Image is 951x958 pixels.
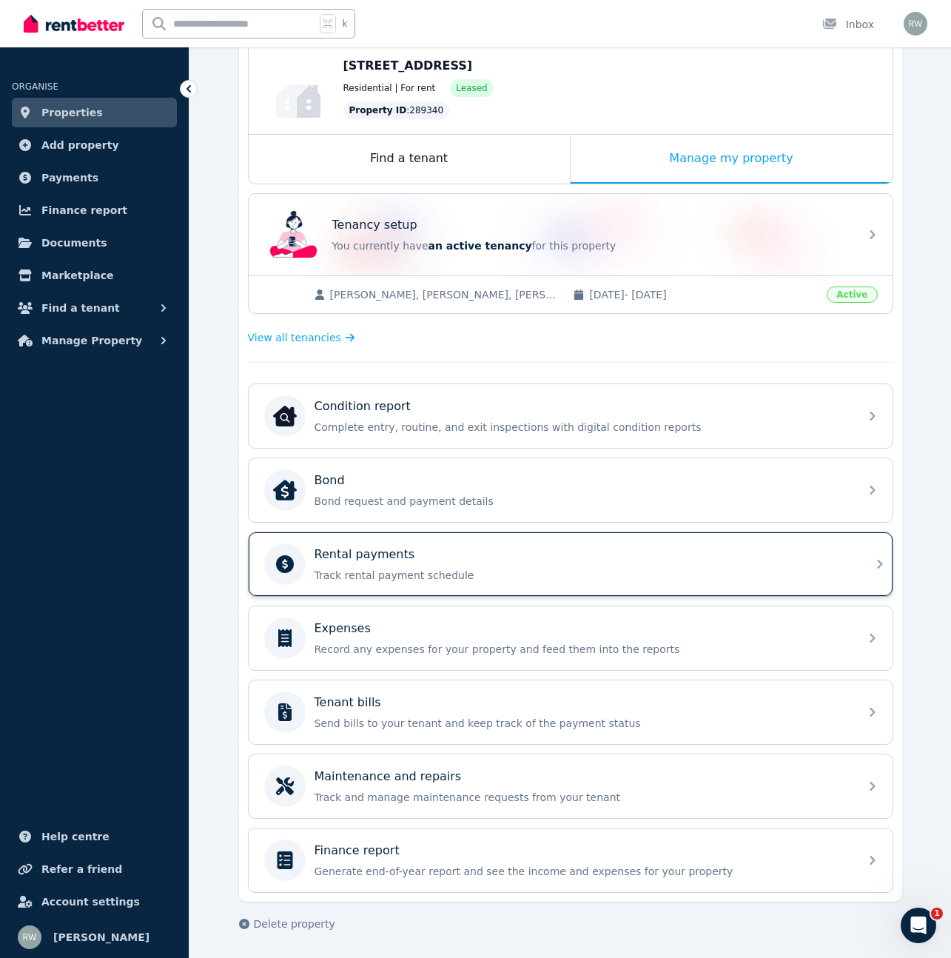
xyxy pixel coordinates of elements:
span: Add property [41,136,119,154]
span: Account settings [41,893,140,911]
a: View all tenancies [248,330,355,345]
span: an active tenancy [429,240,532,252]
span: [PERSON_NAME] [53,928,149,946]
span: Property ID [349,104,407,116]
span: ORGANISE [12,81,58,92]
span: Finance report [41,201,127,219]
span: Delete property [254,917,335,931]
a: Condition reportCondition reportComplete entry, routine, and exit inspections with digital condit... [249,384,893,448]
a: Finance report [12,195,177,225]
div: : 289340 [343,101,450,119]
a: Finance reportGenerate end-of-year report and see the income and expenses for your property [249,828,893,892]
p: Record any expenses for your property and feed them into the reports [315,642,850,657]
p: Generate end-of-year report and see the income and expenses for your property [315,864,850,879]
a: Tenancy setupTenancy setupYou currently havean active tenancyfor this property [249,194,893,275]
img: Condition report [273,404,297,428]
span: Marketplace [41,267,113,284]
div: Inbox [822,17,874,32]
span: Refer a friend [41,860,122,878]
span: View all tenancies [248,330,341,345]
img: RentBetter [24,13,124,35]
a: Documents [12,228,177,258]
span: Residential | For rent [343,82,436,94]
a: Marketplace [12,261,177,290]
span: Properties [41,104,103,121]
a: Payments [12,163,177,192]
a: Properties [12,98,177,127]
a: ExpensesRecord any expenses for your property and feed them into the reports [249,606,893,670]
a: Help centre [12,822,177,851]
span: 1 [931,908,943,920]
p: Track and manage maintenance requests from your tenant [315,790,850,805]
a: Add property [12,130,177,160]
span: Help centre [41,828,110,845]
span: Manage Property [41,332,142,349]
div: Manage my property [571,135,893,184]
span: [STREET_ADDRESS] [343,58,473,73]
p: Bond [315,472,345,489]
p: Tenant bills [315,694,381,711]
button: Delete property [239,917,335,931]
button: Find a tenant [12,293,177,323]
button: Manage Property [12,326,177,355]
p: Track rental payment schedule [315,568,850,583]
p: Expenses [315,620,371,637]
p: Maintenance and repairs [315,768,462,786]
img: Tenancy setup [270,211,317,258]
span: [PERSON_NAME], [PERSON_NAME], [PERSON_NAME] [330,287,559,302]
p: Complete entry, routine, and exit inspections with digital condition reports [315,420,850,435]
p: Finance report [315,842,400,860]
p: Send bills to your tenant and keep track of the payment status [315,716,850,731]
span: Leased [456,82,487,94]
span: k [342,18,347,30]
p: Condition report [315,398,411,415]
a: Maintenance and repairsTrack and manage maintenance requests from your tenant [249,754,893,818]
span: [DATE] - [DATE] [589,287,818,302]
p: Tenancy setup [332,216,417,234]
span: Find a tenant [41,299,120,317]
span: Payments [41,169,98,187]
img: Roman Watkins [904,12,927,36]
a: Refer a friend [12,854,177,884]
iframe: Intercom live chat [901,908,936,943]
img: Bond [273,478,297,502]
img: Roman Watkins [18,925,41,949]
p: You currently have for this property [332,238,850,253]
a: Tenant billsSend bills to your tenant and keep track of the payment status [249,680,893,744]
span: Active [827,287,877,303]
a: Account settings [12,887,177,917]
p: Rental payments [315,546,415,563]
a: BondBondBond request and payment details [249,458,893,522]
div: Find a tenant [249,135,570,184]
p: Bond request and payment details [315,494,850,509]
a: Rental paymentsTrack rental payment schedule [249,532,893,596]
span: Documents [41,234,107,252]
